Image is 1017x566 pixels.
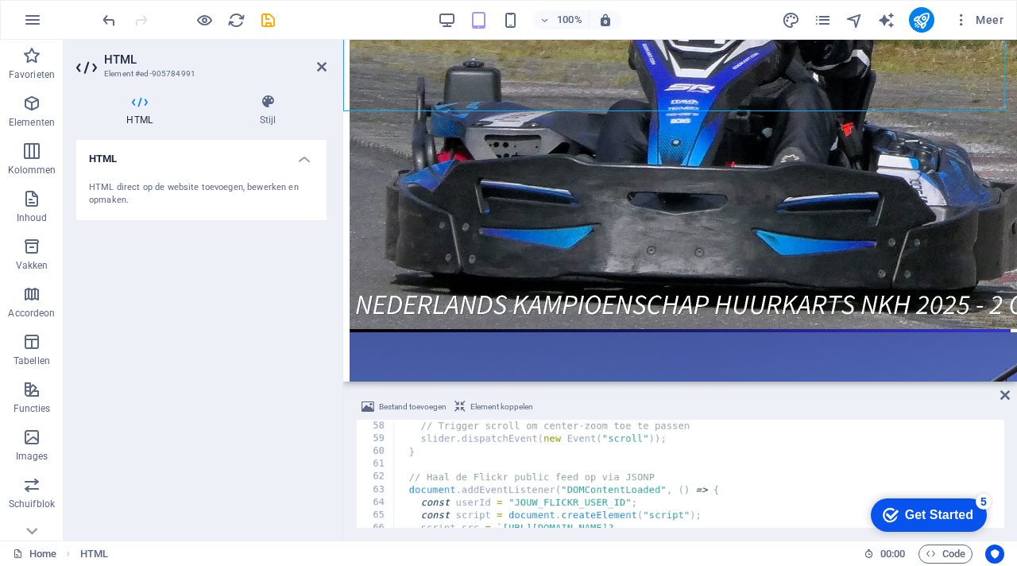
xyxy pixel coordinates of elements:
[918,545,973,564] button: Code
[379,397,447,417] span: Bestand toevoegen
[47,17,115,32] div: Get Started
[357,521,395,534] div: 66
[14,355,50,367] p: Tabellen
[13,8,129,41] div: Get Started 5 items remaining, 0% complete
[357,509,395,521] div: 65
[912,11,930,29] i: Publiceren
[357,432,395,445] div: 59
[985,545,1004,564] button: Usercentrics
[9,68,55,81] p: Favorieten
[880,545,905,564] span: 00 00
[259,11,277,29] i: Opslaan (Ctrl+S)
[814,11,832,29] i: Pagina's (Ctrl+Alt+S)
[9,116,55,129] p: Elementen
[99,10,118,29] button: undo
[598,13,613,27] i: Stel bij het wijzigen van de grootte van de weergegeven website automatisch het juist zoomniveau ...
[258,10,277,29] button: save
[100,11,118,29] i: Ongedaan maken: HTML wijzigen (Ctrl+Z)
[80,545,108,564] nav: breadcrumb
[76,94,209,127] h4: HTML
[953,12,1003,28] span: Meer
[864,545,906,564] h6: Sessietijd
[557,10,582,29] h6: 100%
[357,420,395,432] div: 58
[357,458,395,471] div: 61
[89,181,314,207] div: HTML direct op de website toevoegen, bewerken en opmaken.
[80,545,108,564] span: HTML
[845,10,864,29] button: navigator
[209,94,327,127] h4: Stijl
[226,10,246,29] button: reload
[16,450,48,463] p: Images
[8,164,56,176] p: Kolommen
[452,397,536,417] button: Element koppelen
[14,402,51,415] p: Functies
[782,10,801,29] button: design
[926,545,965,564] span: Code
[845,11,864,29] i: Navigator
[470,397,533,417] span: Element koppelen
[357,471,395,483] div: 62
[877,11,895,29] i: AI Writer
[533,10,590,29] button: 100%
[909,7,934,33] button: publish
[76,140,327,169] h4: HTML
[227,11,246,29] i: Pagina opnieuw laden
[947,7,1010,33] button: Meer
[9,498,55,510] p: Schuifblok
[104,52,327,67] h2: HTML
[118,3,133,19] div: 5
[17,211,48,224] p: Inhoud
[357,483,395,496] div: 63
[357,445,395,458] div: 60
[104,67,295,81] h3: Element #ed-905784991
[359,397,449,417] button: Bestand toevoegen
[16,259,48,272] p: Vakken
[814,10,833,29] button: pages
[357,496,395,509] div: 64
[782,11,800,29] i: Design (Ctrl+Alt+Y)
[877,10,896,29] button: text_generator
[891,548,894,560] span: :
[13,545,56,564] a: Home
[8,307,55,320] p: Accordeon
